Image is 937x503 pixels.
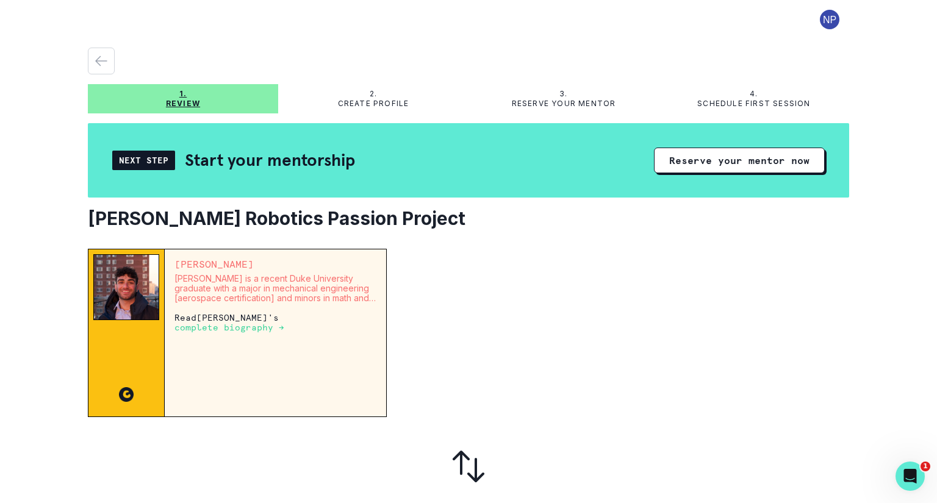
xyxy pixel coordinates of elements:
[93,254,159,320] img: Mentor Image
[174,323,284,332] p: complete biography →
[88,207,849,229] h2: [PERSON_NAME] Robotics Passion Project
[370,89,377,99] p: 2.
[810,10,849,29] button: profile picture
[654,148,825,173] button: Reserve your mentor now
[512,99,616,109] p: Reserve your mentor
[166,99,200,109] p: Review
[697,99,810,109] p: Schedule first session
[174,313,376,332] p: Read [PERSON_NAME] 's
[112,151,175,170] div: Next Step
[338,99,409,109] p: Create profile
[559,89,567,99] p: 3.
[896,462,925,491] iframe: Intercom live chat
[119,387,134,402] img: CC image
[174,274,376,303] p: [PERSON_NAME] is a recent Duke University graduate with a major in mechanical engineering [aerosp...
[174,322,284,332] a: complete biography →
[750,89,758,99] p: 4.
[921,462,930,471] span: 1
[174,259,376,269] p: [PERSON_NAME]
[179,89,187,99] p: 1.
[185,149,355,171] h2: Start your mentorship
